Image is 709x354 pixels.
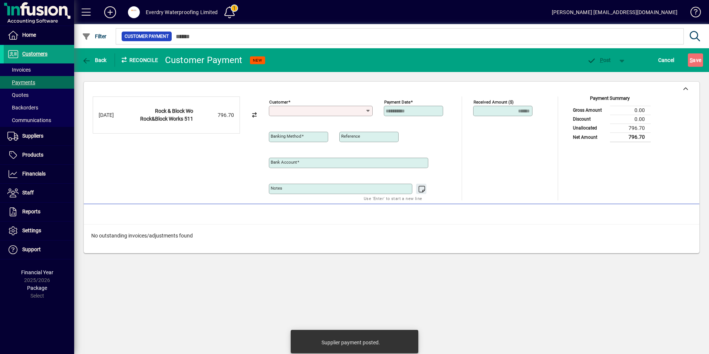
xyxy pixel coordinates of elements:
[269,99,288,105] mat-label: Customer
[22,190,34,196] span: Staff
[271,186,282,191] mat-label: Notes
[690,54,701,66] span: ave
[569,95,651,106] div: Payment Summary
[685,1,700,26] a: Knowledge Base
[22,209,40,214] span: Reports
[84,224,699,247] div: No outstanding invoices/adjustments found
[4,127,74,145] a: Suppliers
[583,53,615,67] button: Post
[22,246,41,252] span: Support
[165,54,243,66] div: Customer Payment
[7,92,29,98] span: Quotes
[384,99,410,105] mat-label: Payment Date
[600,57,603,63] span: P
[569,124,610,132] td: Unallocated
[4,240,74,259] a: Support
[364,194,422,203] mat-hint: Use 'Enter' to start a new line
[610,124,651,132] td: 796.70
[22,152,43,158] span: Products
[140,108,193,122] strong: Rock & Block Wo Rock&Block Works 511
[99,111,128,119] div: [DATE]
[115,54,159,66] div: Reconcile
[80,53,109,67] button: Back
[4,146,74,164] a: Products
[4,63,74,76] a: Invoices
[82,33,107,39] span: Filter
[22,227,41,233] span: Settings
[7,105,38,111] span: Backorders
[271,160,297,165] mat-label: Bank Account
[341,134,360,139] mat-label: Reference
[610,106,651,115] td: 0.00
[7,79,35,85] span: Payments
[656,53,676,67] button: Cancel
[253,58,262,63] span: NEW
[122,6,146,19] button: Profile
[4,76,74,89] a: Payments
[658,54,675,66] span: Cancel
[7,67,31,73] span: Invoices
[4,89,74,101] a: Quotes
[4,203,74,221] a: Reports
[4,222,74,240] a: Settings
[587,57,611,63] span: ost
[4,101,74,114] a: Backorders
[22,133,43,139] span: Suppliers
[4,165,74,183] a: Financials
[146,6,218,18] div: Everdry Waterproofing Limited
[21,269,53,275] span: Financial Year
[321,339,380,346] div: Supplier payment posted.
[569,106,610,115] td: Gross Amount
[98,6,122,19] button: Add
[7,117,51,123] span: Communications
[22,32,36,38] span: Home
[474,99,514,105] mat-label: Received Amount ($)
[610,132,651,142] td: 796.70
[4,114,74,127] a: Communications
[27,285,47,291] span: Package
[569,96,651,142] app-page-summary-card: Payment Summary
[690,57,693,63] span: S
[688,53,703,67] button: Save
[569,132,610,142] td: Net Amount
[125,33,169,40] span: Customer Payment
[74,53,115,67] app-page-header-button: Back
[610,115,651,124] td: 0.00
[82,57,107,63] span: Back
[271,134,301,139] mat-label: Banking method
[4,26,74,45] a: Home
[552,6,677,18] div: [PERSON_NAME] [EMAIL_ADDRESS][DOMAIN_NAME]
[569,115,610,124] td: Discount
[80,30,109,43] button: Filter
[4,184,74,202] a: Staff
[22,171,46,177] span: Financials
[197,111,234,119] div: 796.70
[22,51,47,57] span: Customers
